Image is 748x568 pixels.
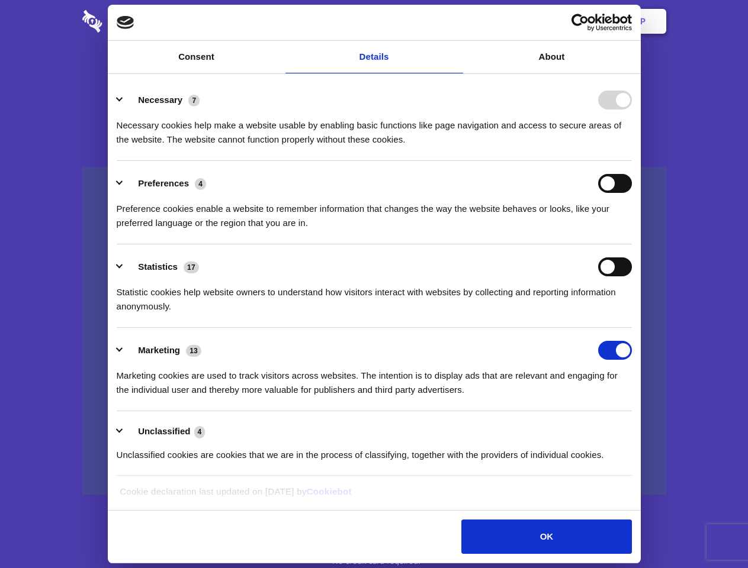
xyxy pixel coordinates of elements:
div: Preference cookies enable a website to remember information that changes the way the website beha... [117,193,632,230]
h1: Eliminate Slack Data Loss. [82,53,666,96]
div: Necessary cookies help make a website usable by enabling basic functions like page navigation and... [117,109,632,147]
iframe: Drift Widget Chat Controller [689,509,734,554]
button: Preferences (4) [117,174,214,193]
span: 7 [188,95,200,106]
span: 17 [184,262,199,273]
img: logo [117,16,134,29]
a: Wistia video thumbnail [82,167,666,495]
div: Unclassified cookies are cookies that we are in the process of classifying, together with the pro... [117,439,632,462]
h4: Auto-redaction of sensitive data, encrypted data sharing and self-destructing private chats. Shar... [82,108,666,147]
span: 4 [194,426,206,438]
a: About [463,41,641,73]
button: Necessary (7) [117,91,207,109]
img: logo-wordmark-white-trans-d4663122ce5f474addd5e946df7df03e33cb6a1c49d2221995e7729f52c070b2.svg [82,10,184,33]
a: Login [537,3,589,40]
button: Unclassified (4) [117,424,213,439]
label: Statistics [138,262,178,272]
label: Preferences [138,178,189,188]
span: 4 [195,178,206,190]
a: Pricing [348,3,399,40]
span: 13 [186,345,201,357]
button: Statistics (17) [117,257,207,276]
label: Marketing [138,345,180,355]
label: Necessary [138,95,182,105]
a: Usercentrics Cookiebot - opens in a new window [528,14,632,31]
a: Details [285,41,463,73]
a: Consent [108,41,285,73]
div: Marketing cookies are used to track visitors across websites. The intention is to display ads tha... [117,360,632,397]
a: Cookiebot [307,486,352,496]
div: Statistic cookies help website owners to understand how visitors interact with websites by collec... [117,276,632,314]
button: Marketing (13) [117,341,209,360]
a: Contact [480,3,535,40]
div: Cookie declaration last updated on [DATE] by [111,485,637,508]
button: OK [461,519,631,554]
